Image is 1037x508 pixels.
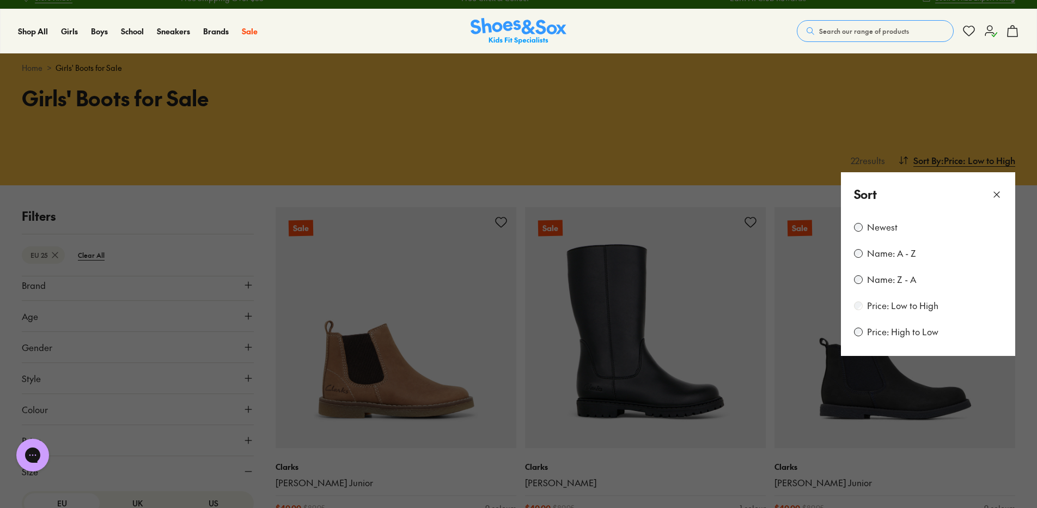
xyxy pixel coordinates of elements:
button: Search our range of products [797,20,954,42]
img: SNS_Logo_Responsive.svg [471,18,566,45]
label: Name: A - Z [867,247,916,259]
span: School [121,26,144,37]
a: Sneakers [157,26,190,37]
a: Shop All [18,26,48,37]
label: Price: High to Low [867,326,938,338]
span: Boys [91,26,108,37]
a: Shoes & Sox [471,18,566,45]
label: Name: Z - A [867,274,916,286]
a: Boys [91,26,108,37]
span: Search our range of products [819,26,909,36]
span: Sale [242,26,258,37]
a: School [121,26,144,37]
span: Brands [203,26,229,37]
span: Shop All [18,26,48,37]
iframe: Gorgias live chat messenger [11,435,54,475]
a: Brands [203,26,229,37]
a: Sale [242,26,258,37]
a: Girls [61,26,78,37]
p: Sort [854,185,877,203]
label: Newest [867,221,898,233]
label: Price: Low to High [867,300,938,312]
span: Girls [61,26,78,37]
span: Sneakers [157,26,190,37]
